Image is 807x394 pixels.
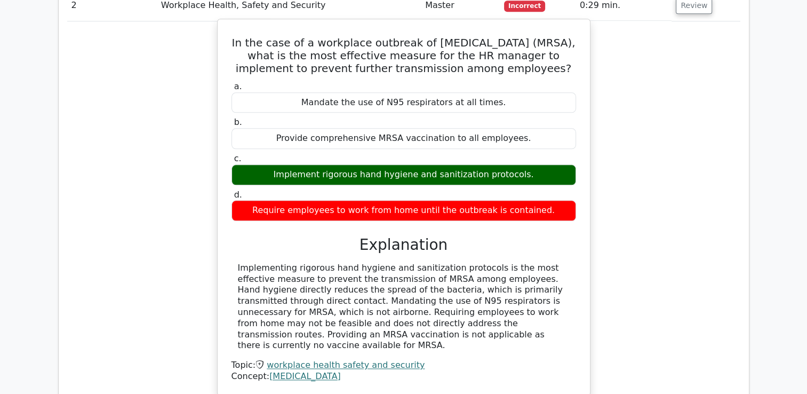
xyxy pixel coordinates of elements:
span: d. [234,190,242,200]
div: Implementing rigorous hand hygiene and sanitization protocols is the most effective measure to pr... [238,263,570,351]
a: workplace health safety and security [267,360,425,370]
div: Require employees to work from home until the outbreak is contained. [231,200,576,221]
span: c. [234,153,242,163]
div: Provide comprehensive MRSA vaccination to all employees. [231,128,576,149]
h3: Explanation [238,236,570,254]
a: [MEDICAL_DATA] [269,371,341,381]
div: Topic: [231,360,576,371]
span: Incorrect [504,1,545,11]
span: a. [234,81,242,91]
div: Concept: [231,371,576,382]
div: Mandate the use of N95 respirators at all times. [231,92,576,113]
h5: In the case of a workplace outbreak of [MEDICAL_DATA] (MRSA), what is the most effective measure ... [230,36,577,75]
div: Implement rigorous hand hygiene and sanitization protocols. [231,164,576,185]
span: b. [234,117,242,127]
